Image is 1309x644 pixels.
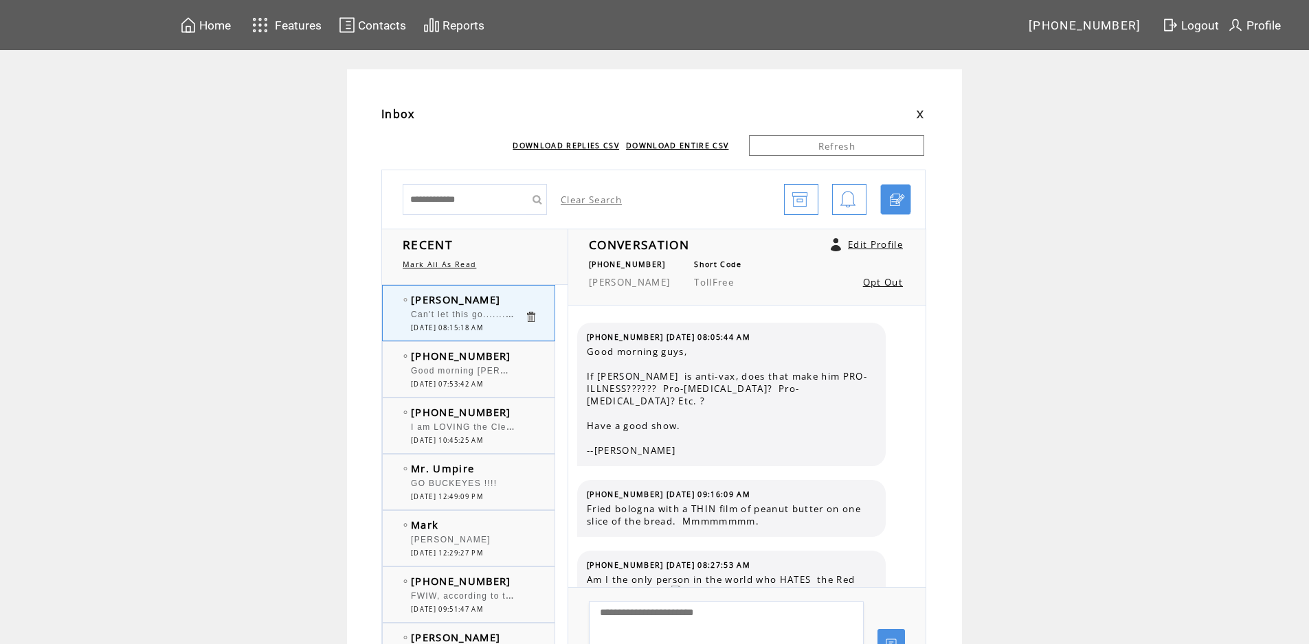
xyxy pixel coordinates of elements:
img: bulletEmpty.png [403,354,407,358]
a: DOWNLOAD ENTIRE CSV [626,141,728,150]
img: bulletEmpty.png [403,411,407,414]
span: RECENT [403,236,453,253]
img: home.svg [180,16,197,34]
a: DOWNLOAD REPLIES CSV [513,141,619,150]
span: [DATE] 12:49:09 PM [411,492,483,501]
a: Opt Out [863,276,903,288]
span: [DATE] 07:53:42 AM [411,380,483,389]
a: Edit Profile [848,238,903,251]
span: [DATE] 12:29:27 PM [411,549,483,557]
span: [PHONE_NUMBER] [DATE] 08:05:44 AM [587,332,750,342]
span: Profile [1246,19,1281,32]
span: [DATE] 08:15:18 AM [411,323,483,332]
span: Inbox [381,106,415,122]
a: Features [246,12,324,38]
a: Home [178,14,233,36]
span: [PERSON_NAME] [589,276,670,288]
span: [PHONE_NUMBER] [1029,19,1141,32]
span: Fried bologna with a THIN film of peanut butter on one slice of the bread. Mmmmmmmm. [587,503,875,527]
a: Profile [1225,14,1283,36]
img: bulletEmpty.png [403,523,407,527]
span: Reports [443,19,484,32]
span: CONVERSATION [589,236,689,253]
img: chart.svg [423,16,440,34]
span: FWIW, according to the US inflation calculator website, $750,000 in [DATE], is valued at $1,286,3... [411,588,1249,601]
span: [PHONE_NUMBER] [DATE] 09:16:09 AM [587,490,750,499]
span: Mr. Umpire [411,461,474,475]
span: Can't let this go........ Your "pumpkin stems" are too long??? BAHAHAHAHAHA!!!! Wake up, [PERSON_... [411,306,1151,320]
span: Good morning [PERSON_NAME] and [PERSON_NAME]. The First Dancing with the [US_STATE] Valley Stars ... [411,363,945,376]
span: [PHONE_NUMBER] [589,260,666,269]
span: Good morning guys, If [PERSON_NAME] is anti-vax, does that make him PRO-ILLNESS?????? Pro-[MEDICA... [587,345,875,457]
img: bulletEmpty.png [403,579,407,583]
a: Click to edit user profile [831,238,841,251]
span: [PERSON_NAME] [411,292,500,306]
img: archive.png [792,185,808,216]
a: Clear Search [561,194,622,206]
span: Short Code [694,260,741,269]
a: Click to delete these messgaes [524,310,537,323]
img: profile.svg [1227,16,1244,34]
a: Contacts [337,14,408,36]
img: 🤮 [671,586,695,598]
span: [PHONE_NUMBER] [411,349,511,363]
a: Refresh [749,135,924,156]
span: Home [199,19,231,32]
span: [PERSON_NAME] [411,630,500,644]
span: Mark [411,518,438,531]
span: [PHONE_NUMBER] [DATE] 08:27:53 AM [587,560,750,570]
a: Mark All As Read [403,260,476,269]
span: [DATE] 09:51:47 AM [411,605,483,614]
a: Click to start a chat with mobile number by SMS [880,184,911,215]
span: Contacts [358,19,406,32]
span: [DATE] 10:45:25 AM [411,436,483,445]
span: [PHONE_NUMBER] [411,574,511,588]
span: TollFree [694,276,734,288]
img: bulletEmpty.png [403,467,407,470]
img: contacts.svg [339,16,355,34]
input: Submit [526,184,547,215]
span: Logout [1181,19,1219,32]
img: bell.png [840,185,856,216]
img: exit.svg [1162,16,1178,34]
span: GO BUCKEYES !!!! [411,479,497,488]
span: [PHONE_NUMBER] [411,405,511,419]
img: bulletEmpty.png [403,298,407,301]
img: features.svg [248,14,272,36]
img: bulletEmpty.png [403,636,407,639]
span: Features [275,19,322,32]
a: Logout [1160,14,1225,36]
span: [PERSON_NAME] [411,535,491,544]
a: Reports [421,14,486,36]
